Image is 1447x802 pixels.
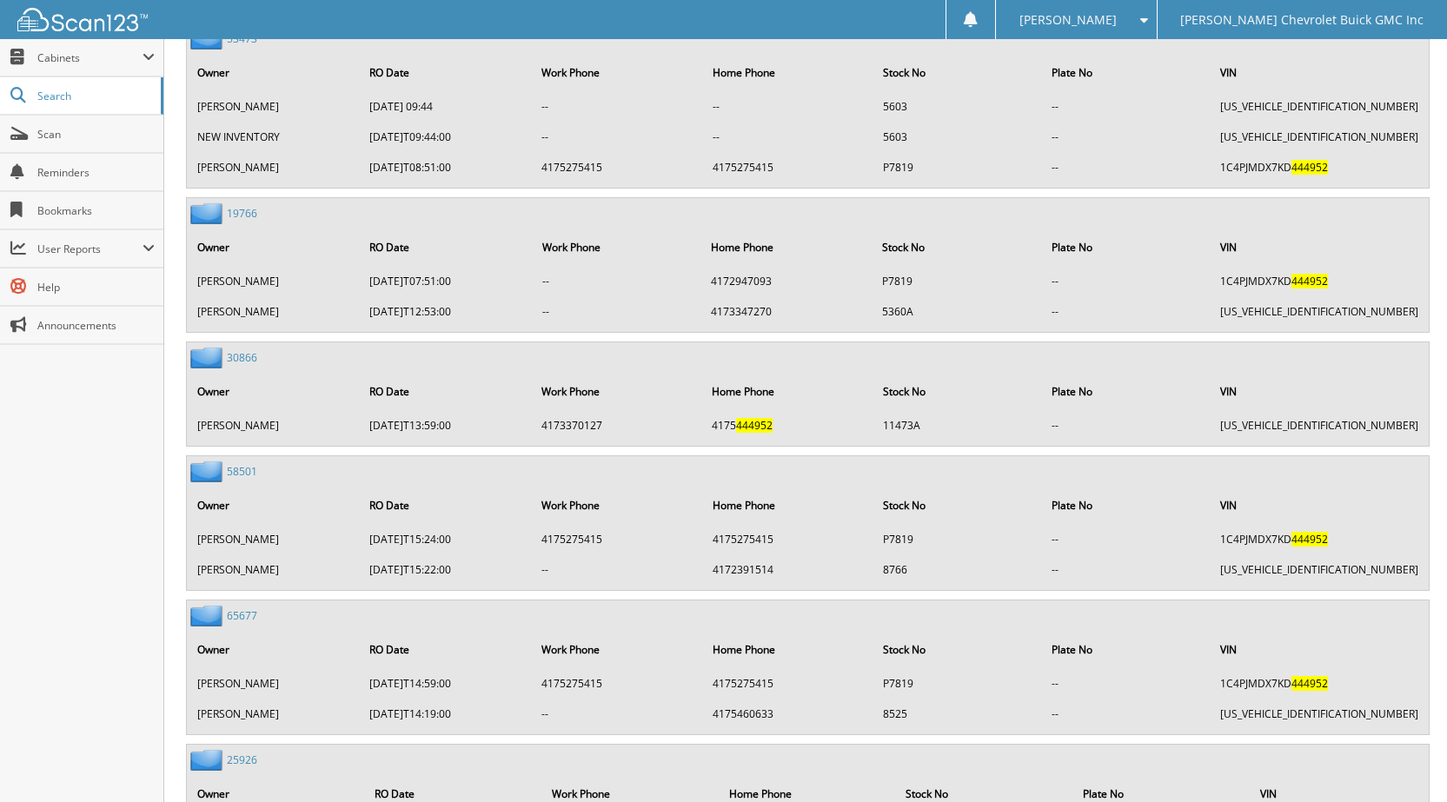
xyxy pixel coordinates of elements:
[37,89,152,103] span: Search
[1043,297,1210,326] td: --
[189,153,359,182] td: [PERSON_NAME]
[361,669,531,698] td: [DATE]T14:59:00
[704,669,873,698] td: 4175275415
[189,267,359,295] td: [PERSON_NAME]
[1211,229,1427,265] th: VIN
[37,280,155,295] span: Help
[189,92,359,121] td: [PERSON_NAME]
[17,8,148,31] img: scan123-logo-white.svg
[736,418,773,433] span: 444952
[189,411,359,440] td: [PERSON_NAME]
[704,555,873,584] td: 4172391514
[1043,267,1210,295] td: --
[361,92,531,121] td: [DATE] 09:44
[37,127,155,142] span: Scan
[361,229,531,265] th: RO Date
[874,525,1041,553] td: P7819
[874,669,1041,698] td: P7819
[873,297,1041,326] td: 5360A
[189,699,359,728] td: [PERSON_NAME]
[37,318,155,333] span: Announcements
[1211,267,1427,295] td: 1C4PJMDX7KD
[37,165,155,180] span: Reminders
[361,632,531,667] th: RO Date
[1211,123,1427,151] td: [US_VEHICLE_IDENTIFICATION_NUMBER]
[703,411,872,440] td: 4175
[1211,374,1427,409] th: VIN
[1360,719,1447,802] iframe: Chat Widget
[874,123,1041,151] td: 5603
[533,699,701,728] td: --
[37,203,155,218] span: Bookmarks
[874,153,1041,182] td: P7819
[1211,525,1427,553] td: 1C4PJMDX7KD
[874,92,1041,121] td: 5603
[533,555,701,584] td: --
[704,699,873,728] td: 4175460633
[534,297,701,326] td: --
[361,123,531,151] td: [DATE]T09:44:00
[874,411,1042,440] td: 11473A
[361,555,531,584] td: [DATE]T15:22:00
[533,92,701,121] td: --
[533,669,701,698] td: 4175275415
[1211,92,1427,121] td: [US_VEHICLE_IDENTIFICATION_NUMBER]
[361,487,531,523] th: RO Date
[1043,229,1210,265] th: Plate No
[1043,525,1210,553] td: --
[1211,669,1427,698] td: 1C4PJMDX7KD
[533,487,701,523] th: Work Phone
[704,525,873,553] td: 4175275415
[533,411,701,440] td: 4173370127
[189,487,359,523] th: Owner
[189,297,359,326] td: [PERSON_NAME]
[704,55,873,90] th: Home Phone
[1211,153,1427,182] td: 1C4PJMDX7KD
[704,632,873,667] th: Home Phone
[873,229,1041,265] th: Stock No
[704,153,873,182] td: 4175275415
[874,555,1041,584] td: 8766
[361,699,531,728] td: [DATE]T14:19:00
[361,297,531,326] td: [DATE]T12:53:00
[189,123,359,151] td: NEW INVENTORY
[1043,374,1210,409] th: Plate No
[1043,92,1210,121] td: --
[874,487,1041,523] th: Stock No
[1043,487,1210,523] th: Plate No
[1211,487,1427,523] th: VIN
[703,374,872,409] th: Home Phone
[534,267,701,295] td: --
[361,374,531,409] th: RO Date
[704,487,873,523] th: Home Phone
[189,525,359,553] td: [PERSON_NAME]
[874,632,1041,667] th: Stock No
[874,55,1041,90] th: Stock No
[1211,632,1427,667] th: VIN
[533,123,701,151] td: --
[1180,15,1424,25] span: [PERSON_NAME] Chevrolet Buick GMC Inc
[1211,297,1427,326] td: [US_VEHICLE_IDENTIFICATION_NUMBER]
[1291,676,1328,691] span: 444952
[1019,15,1117,25] span: [PERSON_NAME]
[189,229,359,265] th: Owner
[1291,532,1328,547] span: 444952
[533,55,701,90] th: Work Phone
[704,92,873,121] td: --
[702,267,872,295] td: 4172947093
[1043,555,1210,584] td: --
[37,242,143,256] span: User Reports
[361,411,531,440] td: [DATE]T13:59:00
[361,525,531,553] td: [DATE]T15:24:00
[1291,160,1328,175] span: 444952
[190,461,227,482] img: folder2.png
[189,55,359,90] th: Owner
[189,632,359,667] th: Owner
[190,605,227,626] img: folder2.png
[1043,55,1210,90] th: Plate No
[227,350,257,365] a: 30866
[704,123,873,151] td: --
[533,632,701,667] th: Work Phone
[702,229,872,265] th: Home Phone
[1043,123,1210,151] td: --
